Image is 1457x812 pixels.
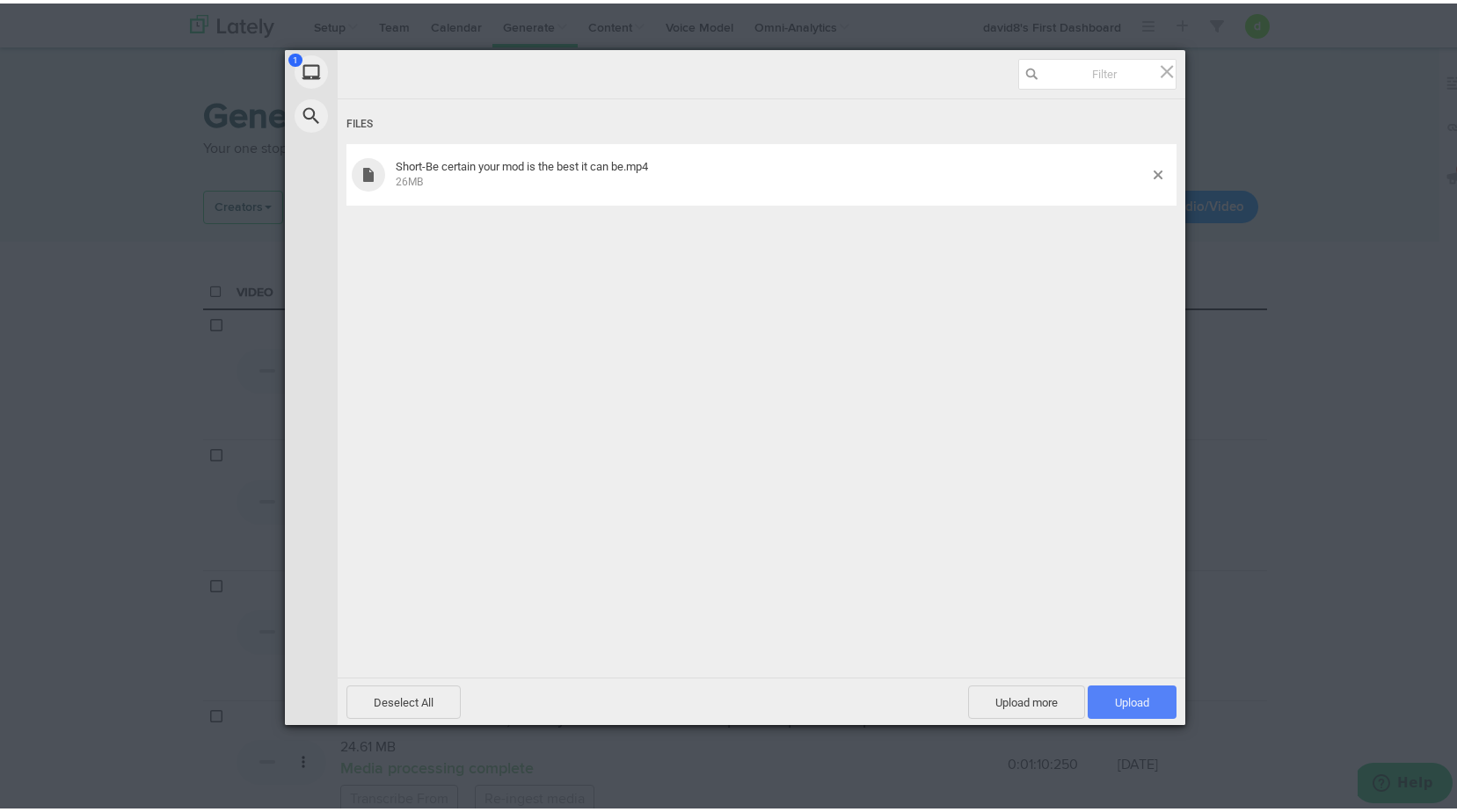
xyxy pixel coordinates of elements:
span: Upload [1115,692,1149,706]
div: My Device [285,47,496,91]
input: Filter [1018,55,1177,86]
span: Upload [1088,682,1177,715]
div: Short-Be certain your mod is the best it can be.mp4 [390,156,1154,185]
div: Web Search [285,91,496,134]
span: 1 [288,50,302,63]
span: Help [40,12,76,28]
span: Deselect All [346,682,461,715]
span: 26MB [396,172,423,185]
span: Short-Be certain your mod is the best it can be.mp4 [396,156,648,170]
span: Upload more [968,682,1085,715]
div: Files [346,105,1177,137]
span: Click here or hit ESC to close picker [1157,58,1177,77]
